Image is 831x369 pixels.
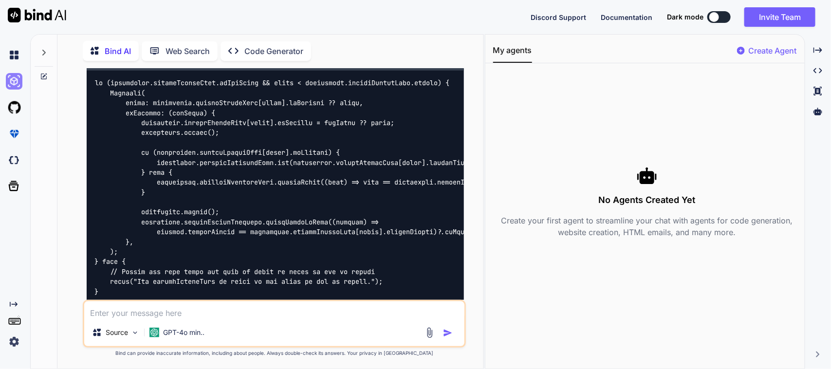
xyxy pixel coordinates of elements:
[6,73,22,90] img: ai-studio
[749,45,797,56] p: Create Agent
[105,45,131,57] p: Bind AI
[493,44,532,63] button: My agents
[244,45,303,57] p: Code Generator
[149,328,159,337] img: GPT-4o mini
[601,13,652,21] span: Documentation
[8,8,66,22] img: Bind AI
[744,7,815,27] button: Invite Team
[6,333,22,350] img: settings
[131,329,139,337] img: Pick Models
[94,78,585,296] code: lo (ipsumdolor.sitameTconseCtet.adIpiScing && elits < doeiusmodt.incidiDuntutLabo.etdolo) { Magna...
[6,47,22,63] img: chat
[424,327,435,338] img: attachment
[6,99,22,116] img: githubLight
[106,328,128,337] p: Source
[531,13,586,21] span: Discord Support
[531,12,586,22] button: Discord Support
[163,328,204,337] p: GPT-4o min..
[493,215,801,238] p: Create your first agent to streamline your chat with agents for code generation, website creation...
[443,328,453,338] img: icon
[166,45,210,57] p: Web Search
[83,350,466,357] p: Bind can provide inaccurate information, including about people. Always double-check its answers....
[493,193,801,207] h3: No Agents Created Yet
[6,152,22,168] img: darkCloudIdeIcon
[667,12,703,22] span: Dark mode
[601,12,652,22] button: Documentation
[6,126,22,142] img: premium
